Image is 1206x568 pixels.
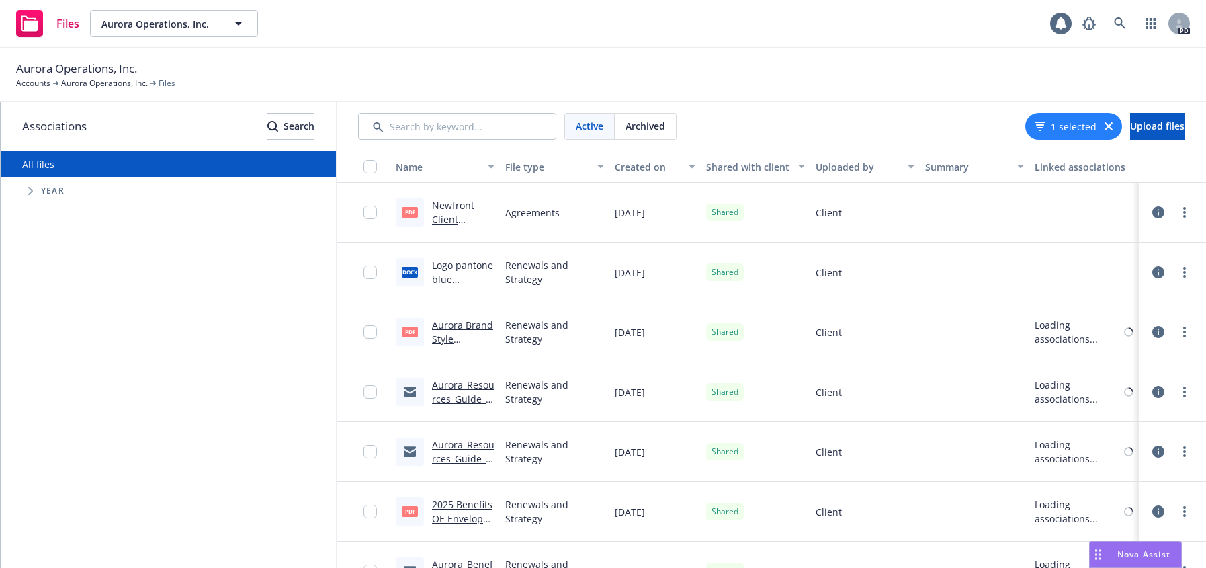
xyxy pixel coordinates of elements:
[267,114,314,139] div: Search
[505,378,604,406] span: Renewals and Strategy
[396,160,480,174] div: Name
[816,266,842,280] span: Client
[432,378,494,434] a: Aurora_Resources_Guide_2025_FINAL.idml
[41,187,64,195] span: Year
[615,385,645,399] span: [DATE]
[1176,324,1193,340] a: more
[920,151,1029,183] button: Summary
[1176,503,1193,520] a: more
[816,385,842,399] span: Client
[505,160,589,174] div: File type
[432,259,493,300] a: Logo pantone blue color.docx
[363,206,377,219] input: Toggle Row Selected
[358,113,556,140] input: Search by keyword...
[1035,206,1038,220] div: -
[1137,10,1164,37] a: Switch app
[615,325,645,339] span: [DATE]
[363,325,377,339] input: Toggle Row Selected
[267,113,314,140] button: SearchSearch
[925,160,1009,174] div: Summary
[1176,204,1193,220] a: more
[505,258,604,286] span: Renewals and Strategy
[500,151,609,183] button: File type
[1,177,336,204] div: Tree Example
[56,18,79,29] span: Files
[615,266,645,280] span: [DATE]
[390,151,500,183] button: Name
[816,206,842,220] span: Client
[1176,384,1193,400] a: more
[363,385,377,399] input: Toggle Row Selected
[505,318,604,346] span: Renewals and Strategy
[1176,444,1193,460] a: more
[11,5,85,42] a: Files
[1090,542,1107,567] div: Drag to move
[505,206,560,220] span: Agreements
[267,121,278,132] svg: Search
[1130,120,1185,132] span: Upload files
[363,266,377,279] input: Toggle Row Selected
[1035,378,1121,406] div: Loading associations...
[402,327,418,337] span: pdf
[61,77,148,89] a: Aurora Operations, Inc.
[615,505,645,519] span: [DATE]
[16,77,50,89] a: Accounts
[402,506,418,516] span: pdf
[810,151,920,183] button: Uploaded by
[712,326,738,338] span: Shared
[402,267,418,277] span: docx
[22,158,54,171] a: All files
[1176,264,1193,280] a: more
[701,151,810,183] button: Shared with client
[1035,266,1038,280] div: -
[363,505,377,518] input: Toggle Row Selected
[432,498,492,553] a: 2025 Benefits OE Envelope for VO Mailer.pdf
[816,325,842,339] span: Client
[816,505,842,519] span: Client
[712,446,738,458] span: Shared
[609,151,701,183] button: Created on
[816,445,842,459] span: Client
[505,438,604,466] span: Renewals and Strategy
[1117,549,1170,560] span: Nova Assist
[22,118,87,135] span: Associations
[626,119,665,133] span: Archived
[816,160,900,174] div: Uploaded by
[615,160,681,174] div: Created on
[363,160,377,173] input: Select all
[712,206,738,218] span: Shared
[101,17,218,31] span: Aurora Operations, Inc.
[712,505,738,518] span: Shared
[1029,151,1139,183] button: Linked associations
[1089,541,1182,568] button: Nova Assist
[615,445,645,459] span: [DATE]
[505,497,604,526] span: Renewals and Strategy
[432,319,493,374] a: Aurora Brand Style Guidelines 2024.pdf
[1035,120,1096,134] button: 1 selected
[712,386,738,398] span: Shared
[1035,438,1121,466] div: Loading associations...
[1107,10,1133,37] a: Search
[712,266,738,278] span: Shared
[432,199,484,282] a: Newfront Client Services Order Form Aurora [DATE].pdf
[1076,10,1103,37] a: Report a Bug
[90,10,258,37] button: Aurora Operations, Inc.
[576,119,603,133] span: Active
[706,160,790,174] div: Shared with client
[402,207,418,217] span: pdf
[1035,160,1133,174] div: Linked associations
[1035,318,1121,346] div: Loading associations...
[432,438,494,493] a: Aurora_Resources_Guide_2025_FINAL.indd
[1035,497,1121,526] div: Loading associations...
[16,60,137,77] span: Aurora Operations, Inc.
[1130,113,1185,140] button: Upload files
[615,206,645,220] span: [DATE]
[159,77,175,89] span: Files
[363,445,377,458] input: Toggle Row Selected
